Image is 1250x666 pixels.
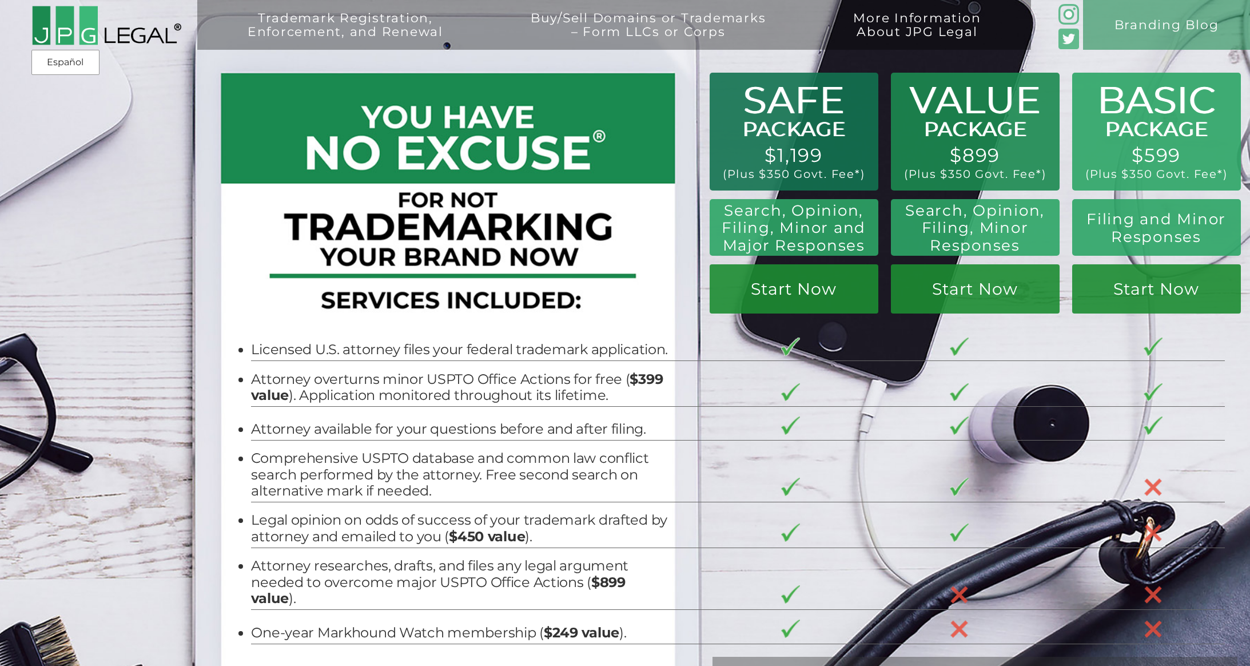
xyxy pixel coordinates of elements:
img: X-30-3.png [1144,524,1163,542]
a: Start Now [891,264,1060,314]
img: checkmark-border-3.png [781,585,800,604]
img: checkmark-border-3.png [1144,338,1163,356]
a: Trademark Registration,Enforcement, and Renewal [210,11,480,61]
li: Attorney available for your questions before and after filing. [251,421,672,437]
img: 2016-logo-black-letters-3-r.png [31,5,181,46]
li: Attorney researches, drafts, and files any legal argument needed to overcome major USPTO Office A... [251,558,672,606]
img: checkmark-border-3.png [950,478,969,496]
b: $899 value [251,574,626,606]
b: $399 value [251,371,663,403]
img: checkmark-border-3.png [950,524,969,542]
img: checkmark-border-3.png [950,417,969,435]
img: Twitter_Social_Icon_Rounded_Square_Color-mid-green3-90.png [1058,29,1079,49]
h2: Filing and Minor Responses [1082,211,1231,245]
b: $249 value [544,624,619,641]
img: checkmark-border-3.png [1144,417,1163,435]
img: glyph-logo_May2016-green3-90.png [1058,4,1079,25]
li: Licensed U.S. attorney files your federal trademark application. [251,342,672,358]
li: Attorney overturns minor USPTO Office Actions for free ( ). Application monitored throughout its ... [251,371,672,404]
a: Start Now [1072,264,1241,314]
img: checkmark-border-3.png [781,620,800,638]
img: checkmark-border-3.png [950,383,969,402]
img: X-30-3.png [950,585,969,604]
li: One-year Markhound Watch membership ( ). [251,625,672,641]
li: Comprehensive USPTO database and common law conflict search performed by the attorney. Free secon... [251,450,672,499]
h2: Search, Opinion, Filing, Minor and Major Responses [717,202,871,255]
img: X-30-3.png [1144,478,1163,497]
img: X-30-3.png [950,620,969,639]
img: X-30-3.png [1144,620,1163,639]
a: Buy/Sell Domains or Trademarks– Form LLCs or Corps [493,11,803,61]
img: checkmark-border-3.png [781,524,800,542]
img: X-30-3.png [1144,585,1163,604]
img: checkmark-border-3.png [781,383,800,402]
img: checkmark-border-3.png [1144,383,1163,402]
img: checkmark-border-3.png [781,338,800,356]
h2: Search, Opinion, Filing, Minor Responses [901,202,1049,255]
a: Español [35,52,96,73]
img: checkmark-border-3.png [781,417,800,435]
li: Legal opinion on odds of success of your trademark drafted by attorney and emailed to you ( ). [251,512,672,545]
b: $450 value [449,528,525,545]
img: checkmark-border-3.png [781,478,800,496]
img: checkmark-border-3.png [950,338,969,356]
a: Start Now [710,264,878,314]
a: More InformationAbout JPG Legal [816,11,1018,61]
